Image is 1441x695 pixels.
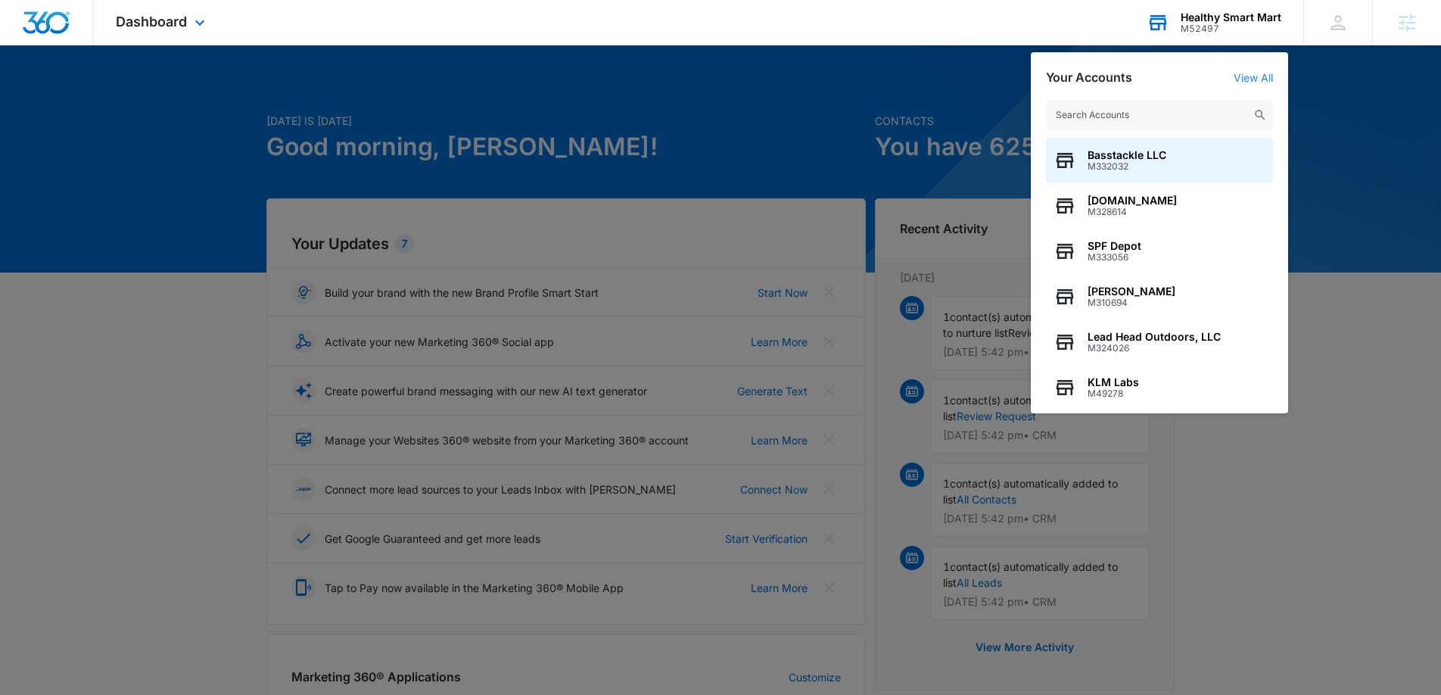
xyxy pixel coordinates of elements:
[1088,298,1175,308] span: M310694
[1088,252,1141,263] span: M333056
[1088,285,1175,298] span: [PERSON_NAME]
[1046,365,1273,410] button: KLM LabsM49278
[1234,71,1273,84] a: View All
[1046,138,1273,183] button: Basstackle LLCM332032
[1181,23,1281,34] div: account id
[1088,343,1221,354] span: M324026
[1088,376,1139,388] span: KLM Labs
[1046,274,1273,319] button: [PERSON_NAME]M310694
[1088,388,1139,399] span: M49278
[1088,149,1166,161] span: Basstackle LLC
[1046,100,1273,130] input: Search Accounts
[116,14,187,30] span: Dashboard
[1088,240,1141,252] span: SPF Depot
[1088,161,1166,172] span: M332032
[1088,331,1221,343] span: Lead Head Outdoors, LLC
[1181,11,1281,23] div: account name
[1046,183,1273,229] button: [DOMAIN_NAME]M328614
[1088,195,1177,207] span: [DOMAIN_NAME]
[1046,70,1132,85] h2: Your Accounts
[1046,229,1273,274] button: SPF DepotM333056
[1046,319,1273,365] button: Lead Head Outdoors, LLCM324026
[1088,207,1177,217] span: M328614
